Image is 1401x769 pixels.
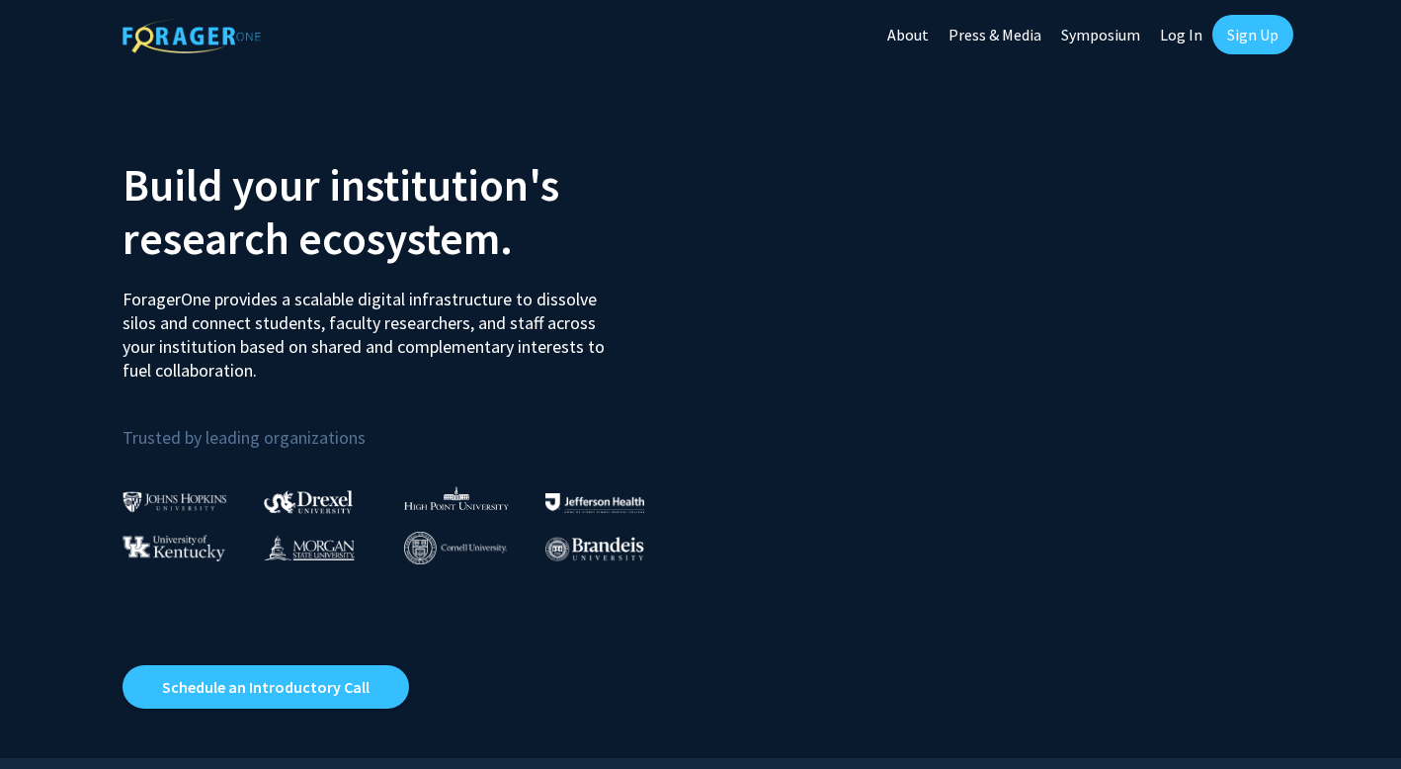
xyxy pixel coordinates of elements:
img: High Point University [404,486,509,510]
img: Thomas Jefferson University [545,493,644,512]
h2: Build your institution's research ecosystem. [123,158,686,265]
img: Cornell University [404,532,507,564]
p: Trusted by leading organizations [123,398,686,453]
img: University of Kentucky [123,535,225,561]
p: ForagerOne provides a scalable digital infrastructure to dissolve silos and connect students, fac... [123,273,618,383]
img: Brandeis University [545,537,644,561]
img: ForagerOne Logo [123,19,261,53]
img: Johns Hopkins University [123,491,227,512]
img: Drexel University [264,490,353,513]
a: Opens in a new tab [123,665,409,709]
img: Morgan State University [264,535,355,560]
a: Sign Up [1212,15,1293,54]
